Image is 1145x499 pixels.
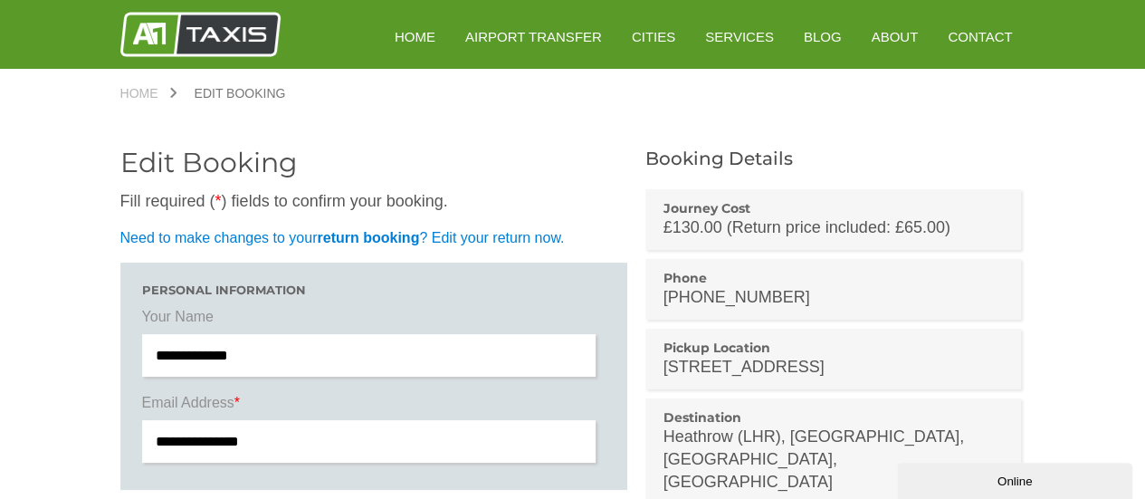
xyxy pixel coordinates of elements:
[791,14,854,59] a: Blog
[619,14,688,59] a: Cities
[645,149,1026,168] h2: Booking Details
[858,14,930,59] a: About
[382,14,448,59] a: HOME
[120,230,565,245] a: Need to make changes to yourreturn booking? Edit your return now.
[142,393,606,420] label: Email Address
[663,270,1004,286] h3: Phone
[935,14,1025,59] a: Contact
[663,340,1004,356] h3: Pickup Location
[120,190,627,213] p: Fill required ( ) fields to confirm your booking.
[663,200,1004,216] h3: Journey Cost
[663,356,1004,379] p: [STREET_ADDRESS]
[120,149,627,177] h2: Edit Booking
[177,87,304,100] a: Edit Booking
[663,409,1004,426] h3: Destination
[663,286,1004,309] p: [PHONE_NUMBER]
[692,14,787,59] a: Services
[897,459,1136,499] iframe: chat widget
[142,284,606,296] h3: Personal Information
[142,307,606,334] label: Your Name
[317,230,419,245] strong: return booking
[663,216,1004,239] p: £130.00 (Return price included: £65.00)
[120,87,177,100] a: Home
[120,12,281,57] img: A1 Taxis
[453,14,615,59] a: Airport Transfer
[663,426,1004,494] p: Heathrow (LHR), [GEOGRAPHIC_DATA], [GEOGRAPHIC_DATA], [GEOGRAPHIC_DATA]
